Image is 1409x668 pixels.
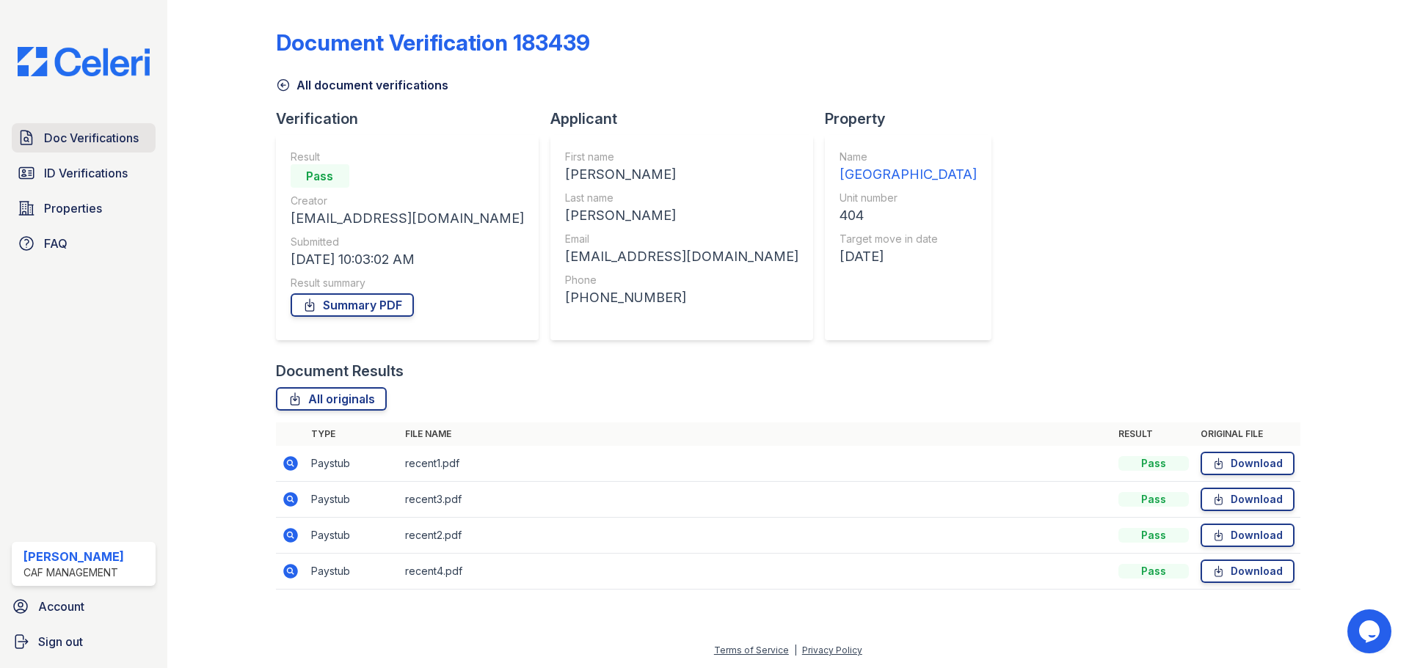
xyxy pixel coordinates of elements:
[550,109,825,129] div: Applicant
[1118,528,1189,543] div: Pass
[44,164,128,182] span: ID Verifications
[840,246,977,267] div: [DATE]
[44,129,139,147] span: Doc Verifications
[840,150,977,185] a: Name [GEOGRAPHIC_DATA]
[291,164,349,188] div: Pass
[1347,609,1394,653] iframe: chat widget
[1201,559,1295,583] a: Download
[291,150,524,164] div: Result
[1201,452,1295,475] a: Download
[38,598,84,615] span: Account
[12,194,156,223] a: Properties
[291,293,414,317] a: Summary PDF
[276,76,448,94] a: All document verifications
[565,164,798,185] div: [PERSON_NAME]
[1118,492,1189,507] div: Pass
[825,109,1003,129] div: Property
[305,518,399,554] td: Paystub
[840,232,977,246] div: Target move in date
[1201,524,1295,547] a: Download
[1195,422,1300,446] th: Original file
[794,645,797,656] div: |
[399,422,1113,446] th: File name
[399,554,1113,590] td: recent4.pdf
[12,229,156,258] a: FAQ
[44,199,102,217] span: Properties
[276,109,550,129] div: Verification
[399,482,1113,518] td: recent3.pdf
[840,150,977,164] div: Name
[291,194,524,208] div: Creator
[291,276,524,290] div: Result summary
[291,249,524,270] div: [DATE] 10:03:02 AM
[840,191,977,205] div: Unit number
[291,235,524,249] div: Submitted
[12,123,156,153] a: Doc Verifications
[565,273,798,287] div: Phone
[305,554,399,590] td: Paystub
[840,205,977,226] div: 404
[1201,488,1295,511] a: Download
[12,158,156,188] a: ID Verifications
[714,645,789,656] a: Terms of Service
[44,235,68,252] span: FAQ
[276,29,590,56] div: Document Verification 183439
[565,205,798,226] div: [PERSON_NAME]
[1113,422,1195,446] th: Result
[276,387,387,411] a: All originals
[399,518,1113,554] td: recent2.pdf
[6,627,161,656] a: Sign out
[565,246,798,267] div: [EMAIL_ADDRESS][DOMAIN_NAME]
[565,232,798,246] div: Email
[23,548,124,565] div: [PERSON_NAME]
[305,422,399,446] th: Type
[565,150,798,164] div: First name
[840,164,977,185] div: [GEOGRAPHIC_DATA]
[23,565,124,580] div: CAF Management
[305,482,399,518] td: Paystub
[1118,456,1189,471] div: Pass
[38,633,83,650] span: Sign out
[1118,564,1189,579] div: Pass
[276,361,404,381] div: Document Results
[802,645,862,656] a: Privacy Policy
[399,446,1113,482] td: recent1.pdf
[565,191,798,205] div: Last name
[565,287,798,308] div: [PHONE_NUMBER]
[6,47,161,76] img: CE_Logo_Blue-a8612792a0a2168367f1c8372b55b34899dd931a85d93a1a3d3e32e68fde9ad4.png
[6,592,161,621] a: Account
[305,446,399,482] td: Paystub
[291,208,524,229] div: [EMAIL_ADDRESS][DOMAIN_NAME]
